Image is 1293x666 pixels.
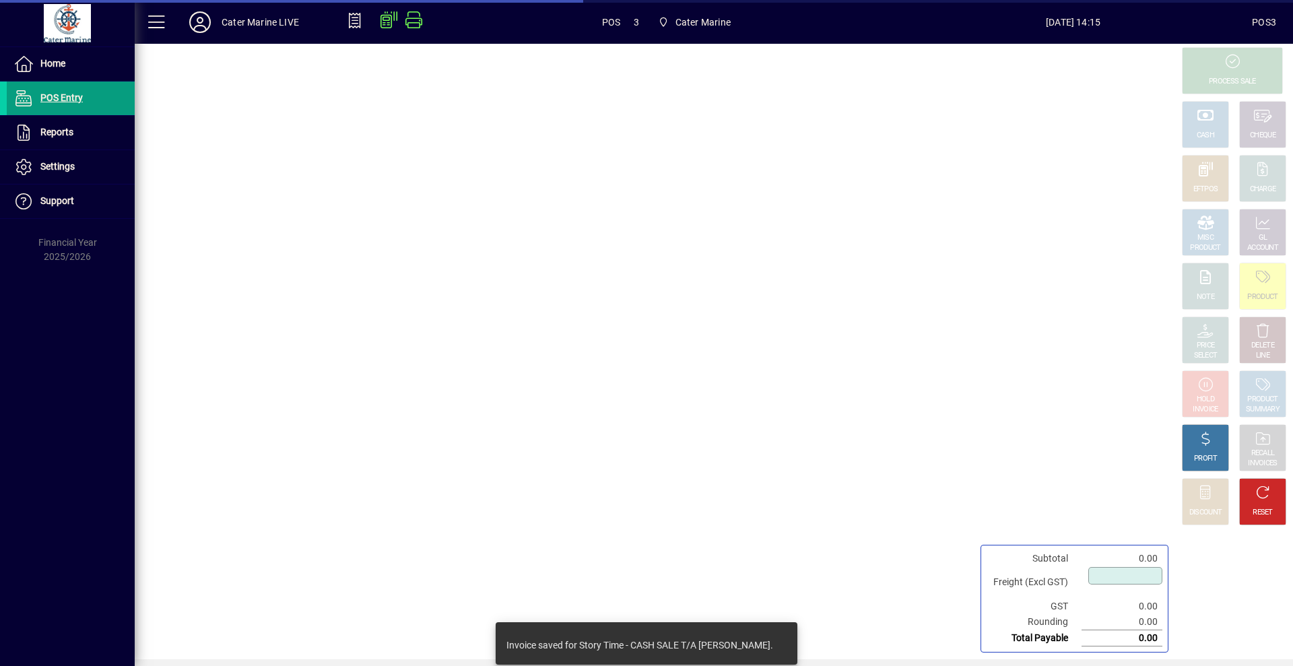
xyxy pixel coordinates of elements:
div: Invoice saved for Story Time - CASH SALE T/A [PERSON_NAME]. [506,638,773,652]
span: Cater Marine [675,11,731,33]
div: SUMMARY [1246,405,1280,415]
span: Settings [40,161,75,172]
div: GL [1259,233,1267,243]
div: PRODUCT [1247,395,1278,405]
td: GST [987,599,1082,614]
div: RESET [1253,508,1273,518]
div: SELECT [1194,351,1218,361]
td: 0.00 [1082,614,1162,630]
div: POS3 [1252,11,1276,33]
a: Home [7,47,135,81]
span: Reports [40,127,73,137]
div: DISCOUNT [1189,508,1222,518]
div: PROCESS SALE [1209,77,1256,87]
a: Reports [7,116,135,149]
a: Support [7,185,135,218]
div: INVOICES [1248,459,1277,469]
div: LINE [1256,351,1269,361]
div: Cater Marine LIVE [222,11,299,33]
div: PROFIT [1194,454,1217,464]
div: PRODUCT [1190,243,1220,253]
span: 3 [634,11,639,33]
td: Subtotal [987,551,1082,566]
button: Profile [178,10,222,34]
div: RECALL [1251,448,1275,459]
div: NOTE [1197,292,1214,302]
div: EFTPOS [1193,185,1218,195]
div: CASH [1197,131,1214,141]
td: Total Payable [987,630,1082,646]
div: HOLD [1197,395,1214,405]
div: DELETE [1251,341,1274,351]
span: Support [40,195,74,206]
div: ACCOUNT [1247,243,1278,253]
div: CHEQUE [1250,131,1275,141]
div: MISC [1197,233,1214,243]
div: PRODUCT [1247,292,1278,302]
div: INVOICE [1193,405,1218,415]
td: 0.00 [1082,630,1162,646]
span: Home [40,58,65,69]
div: CHARGE [1250,185,1276,195]
a: Settings [7,150,135,184]
td: 0.00 [1082,599,1162,614]
div: PRICE [1197,341,1215,351]
span: Cater Marine [653,10,736,34]
td: 0.00 [1082,551,1162,566]
td: Rounding [987,614,1082,630]
span: POS [602,11,621,33]
span: POS Entry [40,92,83,103]
span: [DATE] 14:15 [894,11,1252,33]
td: Freight (Excl GST) [987,566,1082,599]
